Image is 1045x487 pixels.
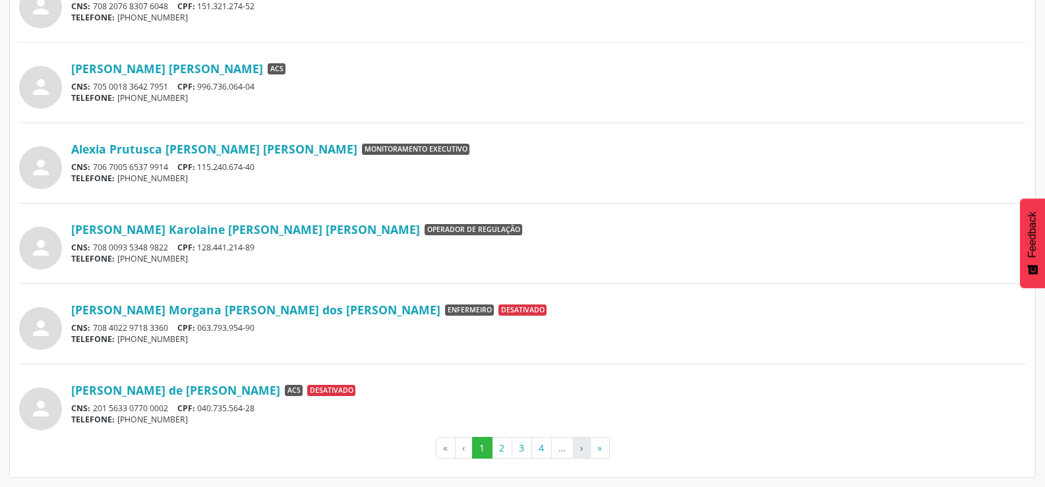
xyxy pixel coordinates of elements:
i: person [29,75,53,99]
span: ACS [285,385,303,397]
span: Feedback [1027,212,1038,258]
button: Go to page 1 [472,437,493,459]
span: CNS: [71,161,90,173]
i: person [29,156,53,179]
span: CPF: [177,81,195,92]
i: person [29,316,53,340]
div: [PHONE_NUMBER] [71,173,1026,184]
a: [PERSON_NAME] Karolaine [PERSON_NAME] [PERSON_NAME] [71,222,420,237]
div: 705 0018 3642 7951 996.736.064-04 [71,81,1026,92]
span: CPF: [177,322,195,333]
span: CNS: [71,1,90,12]
div: 708 4022 9718 3360 063.793.954-90 [71,322,1026,333]
a: Alexia Prutusca [PERSON_NAME] [PERSON_NAME] [71,142,357,156]
span: Monitoramento Executivo [362,144,469,156]
span: Enfermeiro [445,304,494,316]
div: [PHONE_NUMBER] [71,12,1026,23]
span: CNS: [71,322,90,333]
button: Go to page 4 [531,437,552,459]
div: [PHONE_NUMBER] [71,333,1026,345]
span: CNS: [71,403,90,414]
div: 201 5633 0770 0002 040.735.564-28 [71,403,1026,414]
div: [PHONE_NUMBER] [71,92,1026,103]
span: Desativado [307,385,355,397]
div: 708 2076 8307 6048 151.321.274-52 [71,1,1026,12]
div: 708 0093 5348 9822 128.441.214-89 [71,242,1026,253]
span: TELEFONE: [71,414,115,425]
button: Go to page 2 [492,437,512,459]
span: CPF: [177,1,195,12]
button: Feedback - Mostrar pesquisa [1020,198,1045,288]
div: [PHONE_NUMBER] [71,253,1026,264]
div: 706 7005 6537 9914 115.240.674-40 [71,161,1026,173]
i: person [29,397,53,420]
ul: Pagination [19,437,1026,459]
span: ACS [268,63,285,75]
button: Go to next page [573,437,591,459]
span: TELEFONE: [71,253,115,264]
a: [PERSON_NAME] Morgana [PERSON_NAME] dos [PERSON_NAME] [71,302,440,317]
span: Desativado [498,304,547,316]
span: CNS: [71,242,90,253]
span: TELEFONE: [71,333,115,345]
span: CNS: [71,81,90,92]
i: person [29,236,53,260]
span: TELEFONE: [71,173,115,184]
div: [PHONE_NUMBER] [71,414,1026,425]
a: [PERSON_NAME] [PERSON_NAME] [71,61,263,76]
span: CPF: [177,403,195,414]
button: Go to page 3 [512,437,532,459]
a: [PERSON_NAME] de [PERSON_NAME] [71,383,280,397]
span: CPF: [177,161,195,173]
span: TELEFONE: [71,12,115,23]
span: CPF: [177,242,195,253]
span: TELEFONE: [71,92,115,103]
button: Go to last page [590,437,610,459]
span: Operador de regulação [425,224,522,236]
